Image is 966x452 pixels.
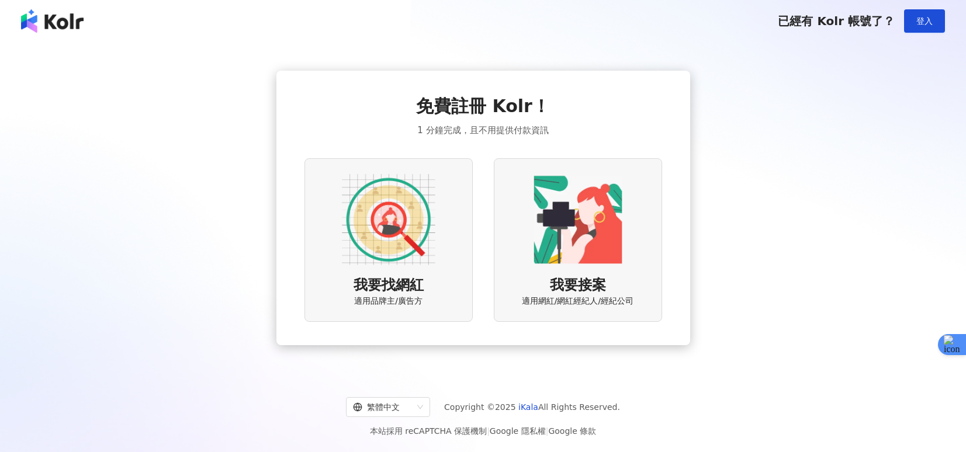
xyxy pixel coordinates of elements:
span: | [546,426,549,436]
span: 免費註冊 Kolr！ [416,94,550,119]
span: 我要接案 [550,276,606,295]
span: Copyright © 2025 All Rights Reserved. [444,400,620,414]
img: KOL identity option [531,173,625,266]
img: logo [21,9,84,33]
span: 我要找網紅 [354,276,424,295]
img: AD identity option [342,173,435,266]
span: 已經有 Kolr 帳號了？ [778,14,895,28]
div: 繁體中文 [353,398,413,416]
a: iKala [518,402,538,412]
span: 登入 [916,16,933,26]
span: 本站採用 reCAPTCHA 保護機制 [370,424,596,438]
span: 適用品牌主/廣告方 [354,295,423,307]
span: 適用網紅/網紅經紀人/經紀公司 [522,295,633,307]
a: Google 條款 [548,426,596,436]
span: | [487,426,490,436]
span: 1 分鐘完成，且不用提供付款資訊 [417,123,548,137]
button: 登入 [904,9,945,33]
a: Google 隱私權 [490,426,546,436]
